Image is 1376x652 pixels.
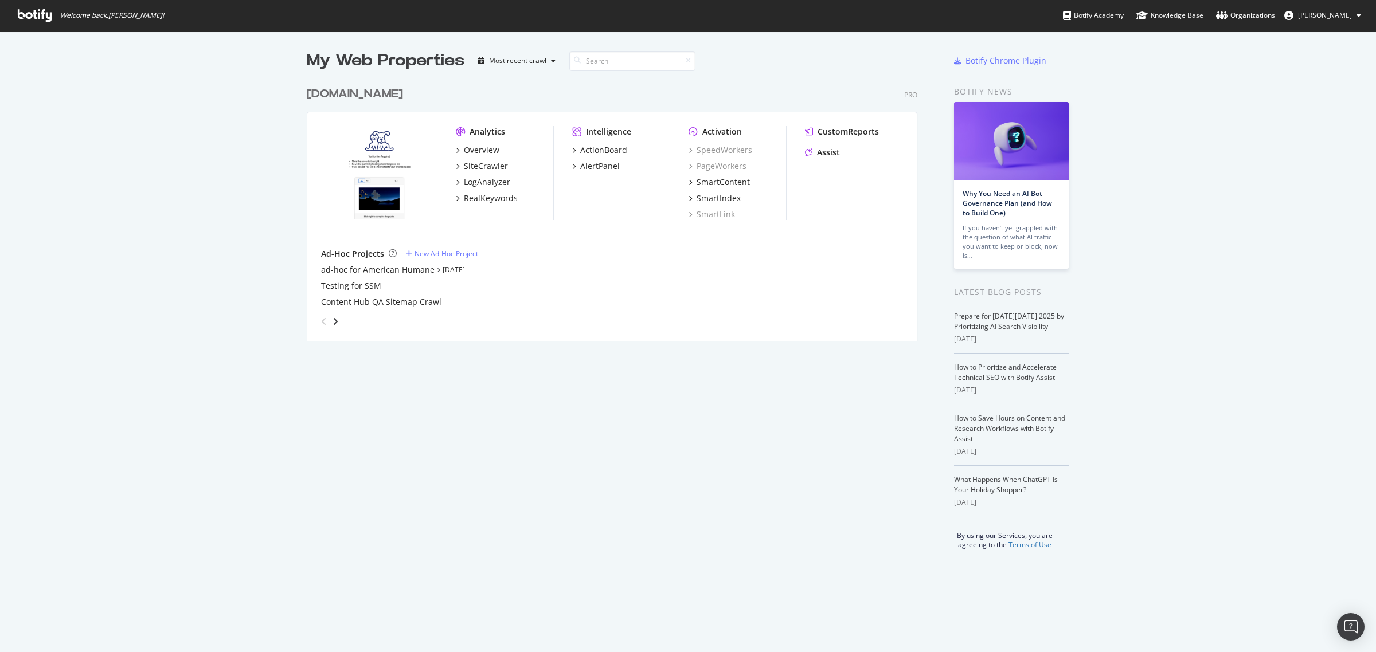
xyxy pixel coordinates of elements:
[415,249,478,258] div: New Ad-Hoc Project
[954,311,1064,331] a: Prepare for [DATE][DATE] 2025 by Prioritizing AI Search Visibility
[307,86,408,103] a: [DOMAIN_NAME]
[954,497,1069,508] div: [DATE]
[321,280,381,292] a: Testing for SSM
[1063,10,1124,21] div: Botify Academy
[307,49,464,72] div: My Web Properties
[580,160,620,172] div: AlertPanel
[464,193,518,204] div: RealKeywords
[963,188,1052,218] a: Why You Need an AI Bot Governance Plan (and How to Build One)
[321,264,435,276] a: ad-hoc for American Humane
[456,176,510,188] a: LogAnalyzer
[1298,10,1352,20] span: Victoria Franke
[954,102,1069,180] img: Why You Need an AI Bot Governance Plan (and How to Build One)
[572,144,627,156] a: ActionBoard
[805,147,840,158] a: Assist
[689,209,735,220] a: SmartLink
[697,193,741,204] div: SmartIndex
[321,248,384,260] div: Ad-Hoc Projects
[954,362,1057,382] a: How to Prioritize and Accelerate Technical SEO with Botify Assist
[464,144,499,156] div: Overview
[307,86,403,103] div: [DOMAIN_NAME]
[963,223,1060,260] div: If you haven’t yet grappled with the question of what AI traffic you want to keep or block, now is…
[954,446,1069,457] div: [DATE]
[1337,613,1365,641] div: Open Intercom Messenger
[1136,10,1203,21] div: Knowledge Base
[1216,10,1275,21] div: Organizations
[954,55,1046,66] a: Botify Chrome Plugin
[316,312,331,331] div: angle-left
[689,193,741,204] a: SmartIndex
[689,160,746,172] a: PageWorkers
[940,525,1069,549] div: By using our Services, you are agreeing to the
[817,147,840,158] div: Assist
[697,176,750,188] div: SmartContent
[1275,6,1370,25] button: [PERSON_NAME]
[456,144,499,156] a: Overview
[569,51,695,71] input: Search
[406,249,478,258] a: New Ad-Hoc Project
[954,385,1069,395] div: [DATE]
[818,126,879,138] div: CustomReports
[1008,540,1051,549] a: Terms of Use
[572,160,620,172] a: AlertPanel
[456,193,518,204] a: RealKeywords
[474,52,560,70] button: Most recent crawl
[464,176,510,188] div: LogAnalyzer
[307,72,927,341] div: grid
[331,316,339,327] div: angle-right
[470,126,505,138] div: Analytics
[689,144,752,156] a: SpeedWorkers
[580,144,627,156] div: ActionBoard
[954,474,1058,494] a: What Happens When ChatGPT Is Your Holiday Shopper?
[965,55,1046,66] div: Botify Chrome Plugin
[321,126,437,219] img: petco.com
[443,265,465,274] a: [DATE]
[954,286,1069,298] div: Latest Blog Posts
[321,296,441,308] a: Content Hub QA Sitemap Crawl
[586,126,631,138] div: Intelligence
[954,85,1069,98] div: Botify news
[702,126,742,138] div: Activation
[904,90,917,100] div: Pro
[464,160,508,172] div: SiteCrawler
[689,176,750,188] a: SmartContent
[489,57,546,64] div: Most recent crawl
[456,160,508,172] a: SiteCrawler
[954,413,1065,443] a: How to Save Hours on Content and Research Workflows with Botify Assist
[805,126,879,138] a: CustomReports
[954,334,1069,344] div: [DATE]
[60,11,164,20] span: Welcome back, [PERSON_NAME] !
